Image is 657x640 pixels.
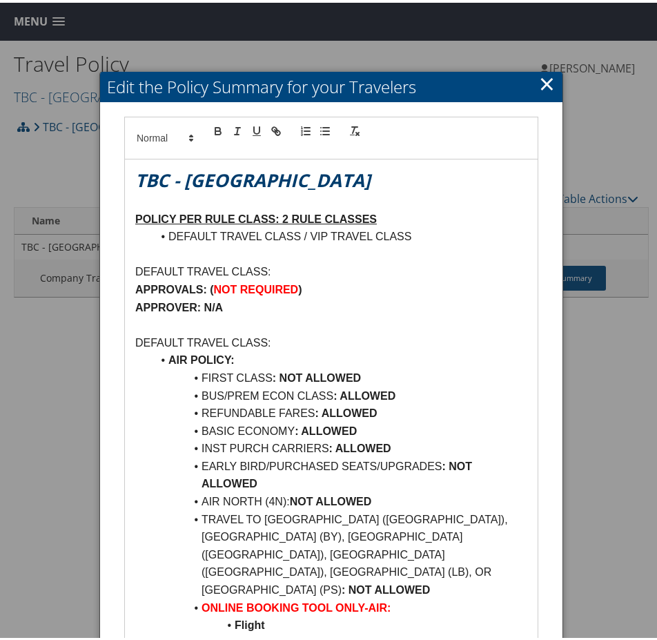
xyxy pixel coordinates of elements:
[213,281,298,293] strong: NOT REQUIRED
[329,440,391,452] strong: : ALLOWED
[152,385,527,403] li: BUS/PREM ECON CLASS
[202,599,391,611] strong: ONLINE BOOKING TOOL ONLY-AIR:
[135,299,223,311] strong: APPROVER: N/A
[295,423,357,434] strong: : ALLOWED
[342,581,430,593] strong: : NOT ALLOWED
[152,367,527,385] li: FIRST CLASS
[235,617,265,628] strong: Flight
[539,67,555,95] a: Close
[152,225,527,243] li: DEFAULT TRAVEL CLASS / VIP TRAVEL CLASS
[135,281,213,293] strong: APPROVALS: (
[333,387,395,399] strong: : ALLOWED
[135,331,527,349] p: DEFAULT TRAVEL CLASS:
[152,490,527,508] li: AIR NORTH (4N):
[135,165,371,190] em: TBC - [GEOGRAPHIC_DATA]
[322,405,377,416] strong: ALLOWED
[152,508,527,597] li: TRAVEL TO [GEOGRAPHIC_DATA] ([GEOGRAPHIC_DATA]), [GEOGRAPHIC_DATA] (BY), [GEOGRAPHIC_DATA] ([GEOG...
[152,455,527,490] li: EARLY BIRD/PURCHASED SEATS/UPGRADES
[135,260,527,278] p: DEFAULT TRAVEL CLASS:
[152,402,527,420] li: REFUNDABLE FARES
[152,420,527,438] li: BASIC ECONOMY
[290,493,372,505] strong: NOT ALLOWED
[135,211,377,222] u: POLICY PER RULE CLASS: 2 RULE CLASSES
[273,369,361,381] strong: : NOT ALLOWED
[168,351,235,363] strong: AIR POLICY:
[152,437,527,455] li: INST PURCH CARRIERS
[315,405,318,416] strong: :
[100,69,562,99] h2: Edit the Policy Summary for your Travelers
[298,281,302,293] strong: )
